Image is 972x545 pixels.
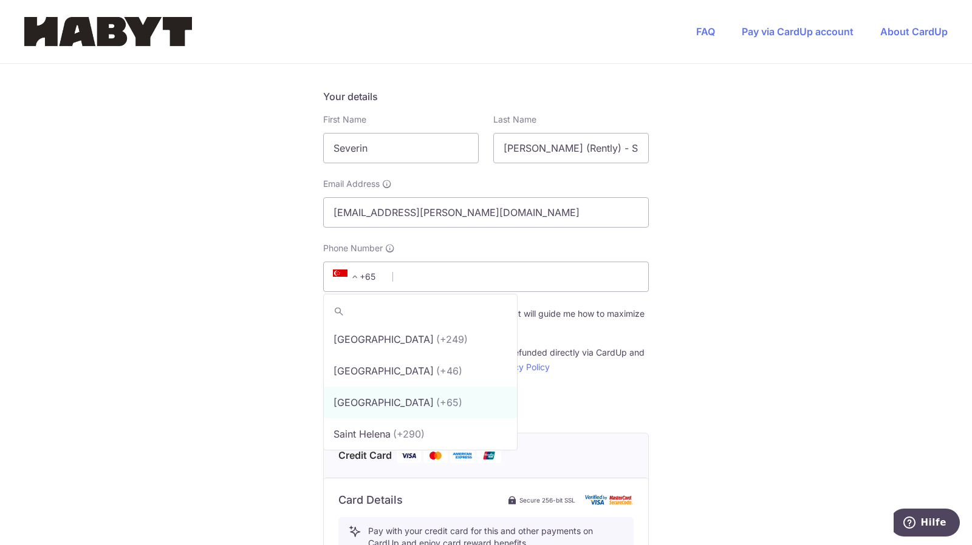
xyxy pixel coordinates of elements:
input: Last name [493,133,649,163]
span: (+46) [436,364,462,378]
span: Phone Number [323,242,383,254]
p: [GEOGRAPHIC_DATA] [334,395,434,410]
input: Email address [323,197,649,228]
p: [GEOGRAPHIC_DATA] [334,364,434,378]
label: First Name [323,113,366,126]
h5: Your details [323,89,649,104]
input: First name [323,133,479,163]
a: Pay via CardUp account [742,25,854,38]
p: [GEOGRAPHIC_DATA] [334,332,434,347]
span: +65 [333,269,362,284]
span: (+290) [393,427,425,441]
span: (+65) [436,395,462,410]
span: Credit Card [338,448,392,463]
img: Union Pay [477,448,501,463]
iframe: Öffnet ein Widget, in dem Sie weitere Informationen finden [894,509,960,539]
a: FAQ [696,25,715,38]
img: card secure [585,495,634,505]
span: (+249) [436,332,468,347]
label: Last Name [493,113,536,126]
p: Saint Helena [334,427,391,441]
a: About CardUp [880,25,948,38]
span: Secure 256-bit SSL [519,495,575,505]
img: Mastercard [423,448,448,463]
span: Email Address [323,178,380,190]
h6: Card Details [338,493,403,507]
img: Visa [397,448,421,463]
img: American Express [450,448,474,463]
span: +65 [329,269,384,284]
a: Privacy Policy [494,362,550,372]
